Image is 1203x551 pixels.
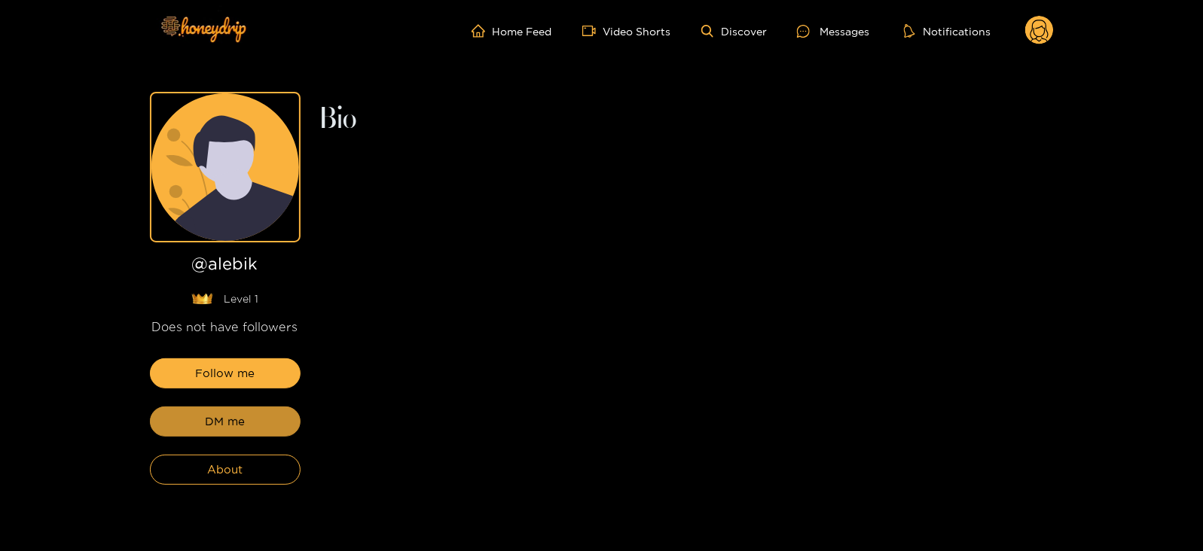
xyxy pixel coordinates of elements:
[191,293,213,305] img: lavel grade
[582,24,603,38] span: video-camera
[224,291,259,306] span: Level 1
[150,254,301,279] h1: @ alebik
[205,412,245,431] span: DM me
[150,318,301,336] div: Does not have followers
[472,24,493,38] span: home
[701,25,767,38] a: Discover
[150,406,301,437] button: DM me
[150,455,301,485] button: About
[899,23,995,38] button: Notifications
[150,358,301,388] button: Follow me
[582,24,671,38] a: Video Shorts
[207,461,243,479] span: About
[797,23,869,40] div: Messages
[319,107,1054,132] h2: Bio
[195,364,255,382] span: Follow me
[472,24,552,38] a: Home Feed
